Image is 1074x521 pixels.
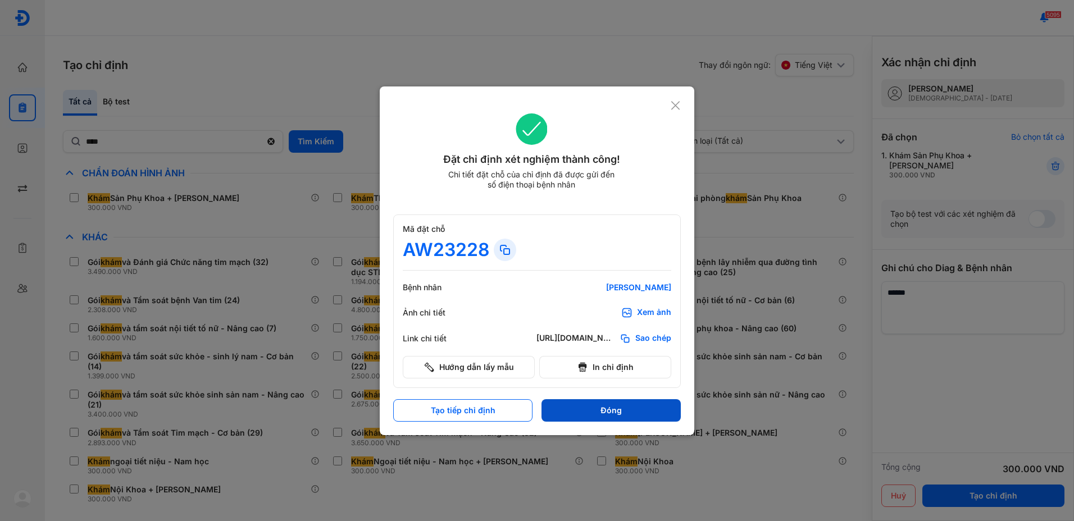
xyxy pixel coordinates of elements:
[637,307,671,318] div: Xem ảnh
[403,239,489,261] div: AW23228
[536,333,615,344] div: [URL][DOMAIN_NAME]
[393,399,533,422] button: Tạo tiếp chỉ định
[536,282,671,293] div: [PERSON_NAME]
[403,308,470,318] div: Ảnh chi tiết
[443,170,620,190] div: Chi tiết đặt chỗ của chỉ định đã được gửi đến số điện thoại bệnh nhân
[403,224,671,234] div: Mã đặt chỗ
[635,333,671,344] span: Sao chép
[403,282,470,293] div: Bệnh nhân
[393,152,670,167] div: Đặt chỉ định xét nghiệm thành công!
[403,333,470,344] div: Link chi tiết
[541,399,681,422] button: Đóng
[539,356,671,378] button: In chỉ định
[403,356,535,378] button: Hướng dẫn lấy mẫu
